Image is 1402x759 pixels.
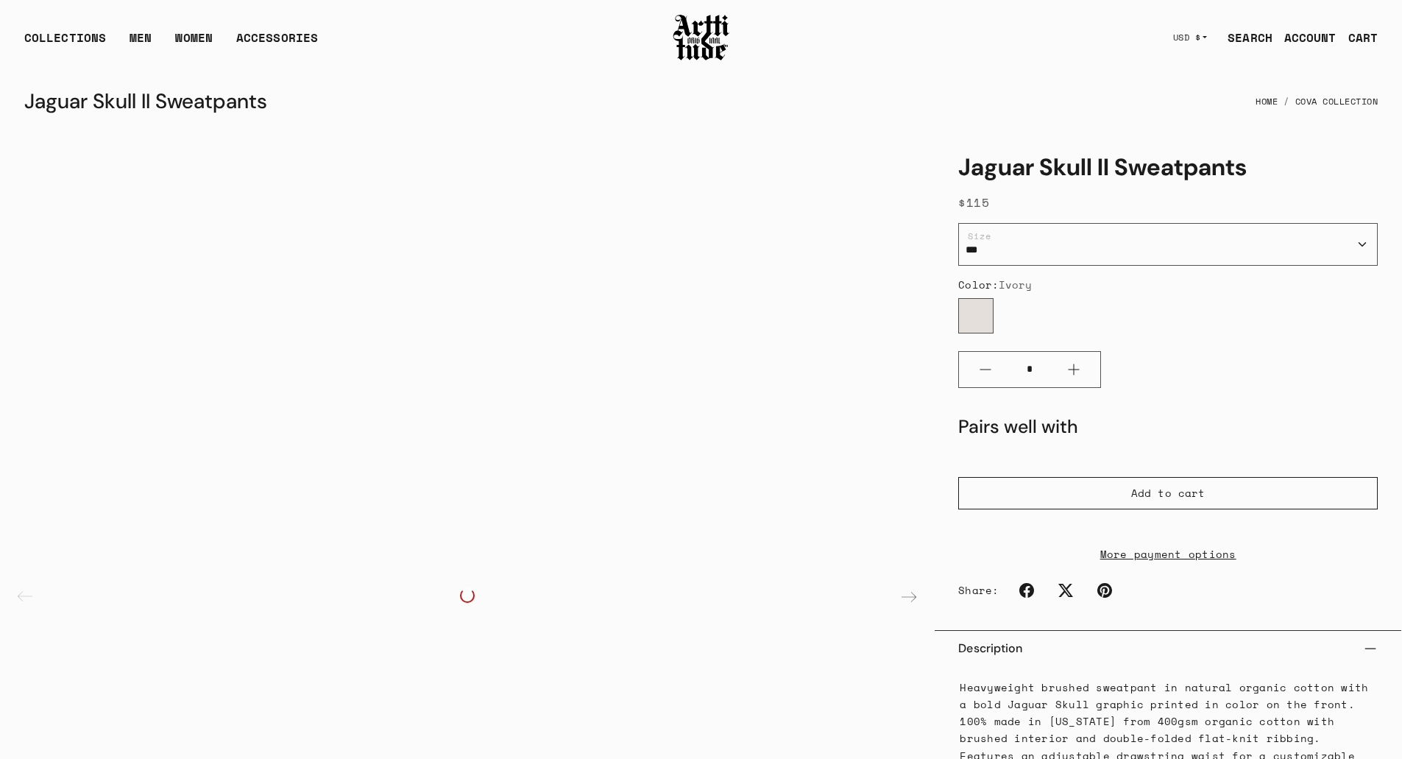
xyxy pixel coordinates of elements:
button: Minus [959,352,1012,387]
div: COLLECTIONS [24,29,106,58]
input: Quantity [1012,356,1047,383]
span: Ivory [999,277,1033,292]
h2: Pairs well with [958,414,1078,439]
a: SEARCH [1216,23,1272,52]
div: Color: [958,278,1378,292]
a: Cova Collection [1295,85,1378,118]
a: Twitter [1049,574,1082,607]
a: Open cart [1336,23,1378,52]
span: Add to cart [1131,486,1205,501]
img: Arttitude [672,13,731,63]
span: USD $ [1173,32,1201,43]
a: Facebook [1010,574,1043,607]
a: Pinterest [1088,574,1121,607]
div: Next slide [891,579,927,615]
label: Ivory [958,298,994,333]
div: Jaguar Skull II Sweatpants [24,84,267,119]
ul: Main navigation [13,29,330,58]
span: $115 [958,194,989,211]
button: USD $ [1164,21,1217,54]
button: Description [958,631,1378,666]
a: MEN [130,29,152,58]
button: Add to cart [958,477,1378,509]
div: ACCESSORIES [236,29,318,58]
a: WOMEN [175,29,213,58]
a: More payment options [958,546,1378,562]
h1: Jaguar Skull II Sweatpants [958,152,1378,182]
a: Home [1256,85,1278,118]
button: Plus [1047,352,1100,387]
a: ACCOUNT [1272,23,1336,52]
span: Share: [958,583,999,598]
div: CART [1348,29,1378,46]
